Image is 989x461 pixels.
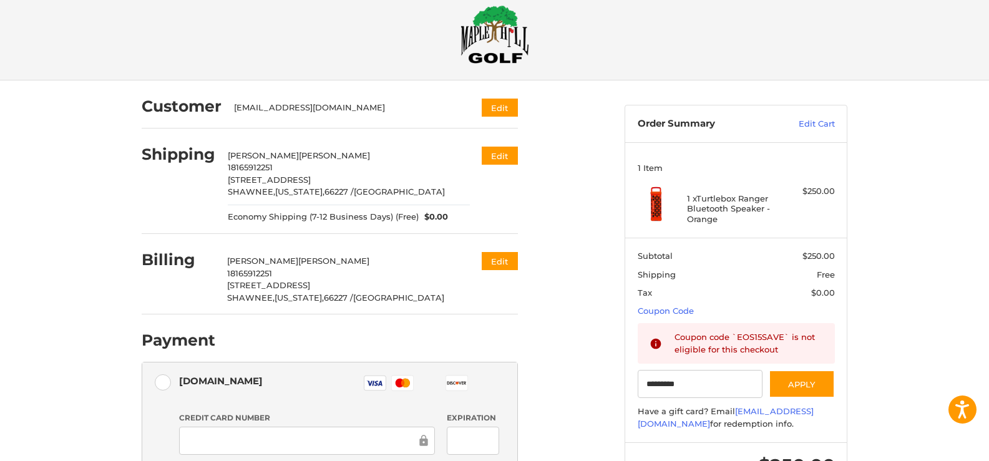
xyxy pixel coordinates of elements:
[275,187,324,197] span: [US_STATE],
[354,187,445,197] span: [GEOGRAPHIC_DATA]
[353,293,444,303] span: [GEOGRAPHIC_DATA]
[324,293,353,303] span: 66227 /
[638,405,835,430] div: Have a gift card? Email for redemption info.
[228,175,311,185] span: [STREET_ADDRESS]
[228,211,419,223] span: Economy Shipping (7-12 Business Days) (Free)
[786,185,835,198] div: $250.00
[772,118,835,130] a: Edit Cart
[447,412,499,424] label: Expiration
[142,331,215,350] h2: Payment
[275,293,324,303] span: [US_STATE],
[675,331,823,356] div: Coupon code `EOS15SAVE` is not eligible for this checkout
[179,371,263,391] div: [DOMAIN_NAME]
[638,370,763,398] input: Gift Certificate or Coupon Code
[299,150,370,160] span: [PERSON_NAME]
[227,293,275,303] span: SHAWNEE,
[638,306,694,316] a: Coupon Code
[419,211,449,223] span: $0.00
[769,370,835,398] button: Apply
[817,269,835,279] span: Free
[811,288,835,298] span: $0.00
[638,251,673,261] span: Subtotal
[638,288,652,298] span: Tax
[142,250,215,269] h2: Billing
[298,256,369,266] span: [PERSON_NAME]
[324,187,354,197] span: 66227 /
[227,280,310,290] span: [STREET_ADDRESS]
[638,118,772,130] h3: Order Summary
[482,99,518,117] button: Edit
[227,268,272,278] span: 18165912251
[228,187,275,197] span: SHAWNEE,
[228,162,273,172] span: 18165912251
[638,406,814,429] a: [EMAIL_ADDRESS][DOMAIN_NAME]
[638,269,676,279] span: Shipping
[228,150,299,160] span: [PERSON_NAME]
[179,412,435,424] label: Credit Card Number
[460,5,529,64] img: Maple Hill Golf
[802,251,835,261] span: $250.00
[227,256,298,266] span: [PERSON_NAME]
[687,193,782,224] h4: 1 x Turtlebox Ranger Bluetooth Speaker - Orange
[234,102,458,114] div: [EMAIL_ADDRESS][DOMAIN_NAME]
[142,97,222,116] h2: Customer
[482,252,518,270] button: Edit
[142,145,215,164] h2: Shipping
[638,163,835,173] h3: 1 Item
[482,147,518,165] button: Edit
